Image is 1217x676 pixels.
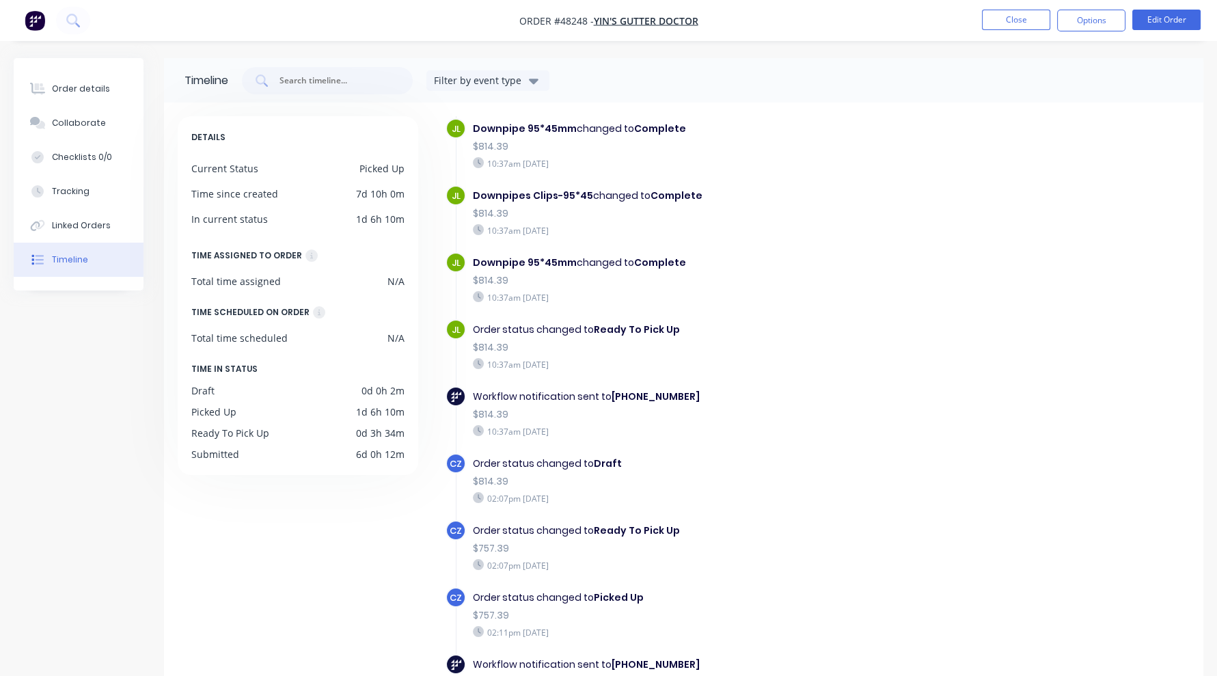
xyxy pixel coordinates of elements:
[434,73,525,87] div: Filter by event type
[450,457,462,470] span: CZ
[473,157,933,170] div: 10:37am [DATE]
[473,591,933,605] div: Order status changed to
[14,106,143,140] button: Collaborate
[473,206,933,221] div: $814.39
[612,390,700,403] b: [PHONE_NUMBER]
[1057,10,1125,31] button: Options
[426,70,549,91] button: Filter by event type
[52,254,88,266] div: Timeline
[14,174,143,208] button: Tracking
[191,161,258,176] div: Current Status
[612,658,700,671] b: [PHONE_NUMBER]
[25,10,45,31] img: Factory
[473,224,933,236] div: 10:37am [DATE]
[356,405,405,419] div: 1d 6h 10m
[52,117,106,129] div: Collaborate
[14,243,143,277] button: Timeline
[191,405,236,419] div: Picked Up
[452,323,461,336] span: JL
[452,189,461,202] span: JL
[387,274,405,288] div: N/A
[451,392,461,402] img: factory-icon.a9417b93e298b3eb004f..png
[452,122,461,135] span: JL
[473,256,577,269] b: Downpipe 95*45mm
[451,660,461,670] img: factory-icon.a9417b93e298b3eb004f..png
[473,139,933,154] div: $814.39
[594,323,680,336] b: Ready To Pick Up
[184,72,228,89] div: Timeline
[359,161,405,176] div: Picked Up
[473,524,933,538] div: Order status changed to
[450,591,462,604] span: CZ
[473,492,933,504] div: 02:07pm [DATE]
[473,340,933,355] div: $814.39
[473,407,933,422] div: $814.39
[473,541,933,556] div: $757.39
[191,426,269,440] div: Ready To Pick Up
[52,219,111,232] div: Linked Orders
[191,274,281,288] div: Total time assigned
[387,331,405,345] div: N/A
[191,248,302,263] div: TIME ASSIGNED TO ORDER
[1132,10,1201,30] button: Edit Order
[982,10,1050,30] button: Close
[52,83,110,95] div: Order details
[473,291,933,303] div: 10:37am [DATE]
[473,457,933,471] div: Order status changed to
[473,189,933,203] div: changed to
[473,658,933,672] div: Workflow notification sent to
[473,323,933,337] div: Order status changed to
[278,74,392,87] input: Search timeline...
[594,14,698,27] a: Yin's Gutter Doctor
[594,524,680,537] b: Ready To Pick Up
[191,305,310,320] div: TIME SCHEDULED ON ORDER
[473,122,577,135] b: Downpipe 95*45mm
[473,189,593,202] b: Downpipes Clips-95*45
[191,362,258,377] span: TIME IN STATUS
[191,447,239,461] div: Submitted
[473,390,933,404] div: Workflow notification sent to
[361,383,405,398] div: 0d 0h 2m
[473,474,933,489] div: $814.39
[473,256,933,270] div: changed to
[356,426,405,440] div: 0d 3h 34m
[473,559,933,571] div: 02:07pm [DATE]
[356,212,405,226] div: 1d 6h 10m
[473,122,933,136] div: changed to
[14,140,143,174] button: Checklists 0/0
[651,189,702,202] b: Complete
[450,524,462,537] span: CZ
[519,14,594,27] span: Order #48248 -
[473,273,933,288] div: $814.39
[52,185,90,198] div: Tracking
[473,608,933,623] div: $757.39
[634,256,686,269] b: Complete
[452,256,461,269] span: JL
[594,457,622,470] b: Draft
[191,130,225,145] span: DETAILS
[473,626,933,638] div: 02:11pm [DATE]
[634,122,686,135] b: Complete
[356,447,405,461] div: 6d 0h 12m
[594,591,644,604] b: Picked Up
[191,212,268,226] div: In current status
[14,72,143,106] button: Order details
[191,331,288,345] div: Total time scheduled
[191,383,215,398] div: Draft
[473,425,933,437] div: 10:37am [DATE]
[191,187,278,201] div: Time since created
[356,187,405,201] div: 7d 10h 0m
[473,358,933,370] div: 10:37am [DATE]
[52,151,112,163] div: Checklists 0/0
[14,208,143,243] button: Linked Orders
